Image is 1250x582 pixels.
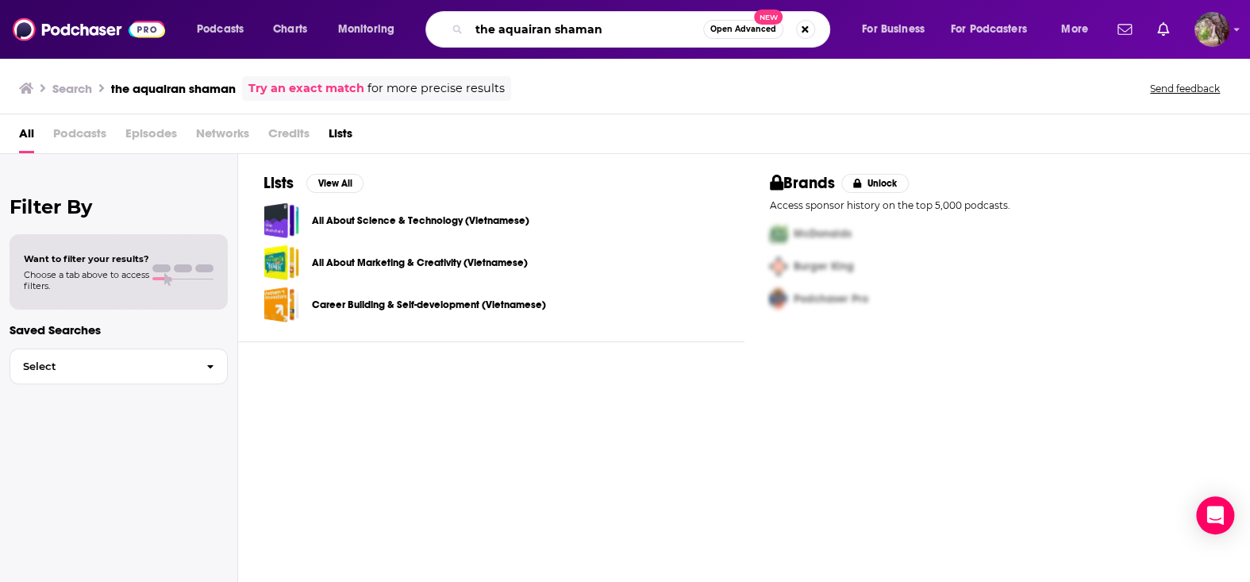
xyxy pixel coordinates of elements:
[794,292,868,306] span: Podchaser Pro
[312,212,529,229] a: All About Science & Technology (Vietnamese)
[111,81,236,96] h3: the aquairan shaman
[263,173,363,193] a: ListsView All
[312,296,546,314] a: Career Building & Self-development (Vietnamese)
[263,245,299,280] a: All About Marketing & Creativity (Vietnamese)
[24,269,149,291] span: Choose a tab above to access filters.
[263,173,294,193] h2: Lists
[770,173,836,193] h2: Brands
[338,18,394,40] span: Monitoring
[1050,17,1108,42] button: open menu
[53,121,106,153] span: Podcasts
[440,11,845,48] div: Search podcasts, credits, & more...
[10,361,194,372] span: Select
[1196,496,1234,534] div: Open Intercom Messenger
[841,174,909,193] button: Unlock
[763,250,794,283] img: Second Pro Logo
[306,174,363,193] button: View All
[1145,82,1225,95] button: Send feedback
[851,17,944,42] button: open menu
[1194,12,1229,47] img: User Profile
[770,199,1225,211] p: Access sponsor history on the top 5,000 podcasts.
[862,18,925,40] span: For Business
[10,349,228,384] button: Select
[10,195,228,218] h2: Filter By
[1194,12,1229,47] span: Logged in as MSanz
[263,17,317,42] a: Charts
[248,79,364,98] a: Try an exact match
[763,218,794,250] img: First Pro Logo
[469,17,703,42] input: Search podcasts, credits, & more...
[13,14,165,44] img: Podchaser - Follow, Share and Rate Podcasts
[263,202,299,238] a: All About Science & Technology (Vietnamese)
[273,18,307,40] span: Charts
[19,121,34,153] a: All
[951,18,1027,40] span: For Podcasters
[186,17,264,42] button: open menu
[754,10,783,25] span: New
[10,322,228,337] p: Saved Searches
[329,121,352,153] a: Lists
[1061,18,1088,40] span: More
[327,17,415,42] button: open menu
[196,121,249,153] span: Networks
[24,253,149,264] span: Want to filter your results?
[940,17,1050,42] button: open menu
[197,18,244,40] span: Podcasts
[263,287,299,322] a: Career Building & Self-development (Vietnamese)
[794,227,852,241] span: McDonalds
[312,254,528,272] a: All About Marketing & Creativity (Vietnamese)
[1151,16,1175,43] a: Show notifications dropdown
[763,283,794,315] img: Third Pro Logo
[268,121,310,153] span: Credits
[703,20,783,39] button: Open AdvancedNew
[1194,12,1229,47] button: Show profile menu
[367,79,505,98] span: for more precise results
[125,121,177,153] span: Episodes
[1111,16,1138,43] a: Show notifications dropdown
[710,25,776,33] span: Open Advanced
[52,81,92,96] h3: Search
[794,260,854,273] span: Burger King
